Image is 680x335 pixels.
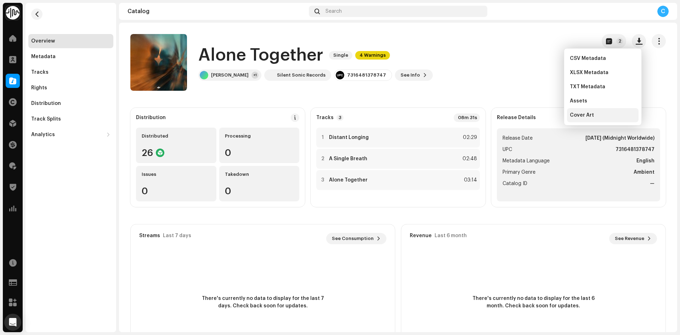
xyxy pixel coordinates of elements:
strong: [DATE] (Midnight Worldwide) [585,134,654,143]
div: Distributed [142,133,211,139]
button: See Consumption [326,233,386,244]
span: XLSX Metadata [570,70,608,76]
strong: Alone Together [329,177,368,183]
div: Distribution [31,101,61,106]
img: 0f74c21f-6d1c-4dbc-9196-dbddad53419e [6,6,20,20]
div: 02:29 [461,133,477,142]
div: Last 7 days [163,233,191,239]
div: 7316481378747 [347,72,386,78]
div: Track Splits [31,116,61,122]
span: Cover Art [570,112,594,118]
span: There's currently no data to display for the last 7 days. Check back soon for updates. [199,295,327,310]
div: Processing [225,133,294,139]
div: Last 6 month [435,233,467,239]
strong: Release Details [497,115,536,121]
strong: Ambient [634,168,654,177]
div: Issues [142,172,211,177]
span: Search [325,9,342,14]
div: C [657,6,669,17]
strong: 7316481378747 [616,145,654,154]
div: Overview [31,38,55,44]
span: TXT Metadata [570,84,605,90]
span: See Info [401,68,420,82]
re-m-nav-item: Metadata [28,50,113,64]
div: Analytics [31,132,55,138]
div: [PERSON_NAME] [211,72,249,78]
span: There's currently no data to display for the last 6 month. Check back soon for updates. [470,295,597,310]
span: Metadata Language [503,157,550,165]
strong: A Single Breath [329,156,367,162]
div: Revenue [410,233,432,239]
div: +1 [251,72,259,79]
img: c473d142-e49e-43d6-b6a9-252f098b92bb [266,71,274,79]
span: Release Date [503,134,533,143]
div: Silent Sonic Records [277,72,325,78]
button: See Info [395,69,433,81]
p-badge: 3 [336,115,344,121]
div: Open Intercom Messenger [4,314,21,331]
span: See Consumption [332,231,374,246]
div: Streams [139,233,160,239]
div: 02:48 [461,155,477,163]
div: Takedown [225,172,294,177]
span: Single [329,51,352,60]
div: Metadata [31,54,56,60]
strong: English [636,157,654,165]
div: Distribution [136,115,166,121]
div: 03:14 [461,176,477,184]
span: Primary Genre [503,168,535,177]
re-m-nav-item: Rights [28,81,113,95]
span: Catalog ID [503,179,527,188]
h1: Alone Together [198,44,323,67]
span: 4 Warnings [355,51,390,60]
div: Rights [31,85,47,91]
re-m-nav-dropdown: Analytics [28,128,113,142]
div: 08m 31s [454,113,480,122]
div: Tracks [31,69,49,75]
span: Assets [570,98,587,104]
button: 2 [602,34,626,48]
div: Catalog [127,9,306,14]
span: UPC [503,145,512,154]
re-m-nav-item: Distribution [28,96,113,111]
re-m-nav-item: Overview [28,34,113,48]
button: See Revenue [609,233,657,244]
span: CSV Metadata [570,56,606,61]
strong: — [650,179,654,188]
p-badge: 2 [616,38,623,45]
re-m-nav-item: Tracks [28,65,113,79]
re-m-nav-item: Track Splits [28,112,113,126]
span: See Revenue [615,231,644,246]
strong: Distant Longing [329,135,369,140]
strong: Tracks [316,115,334,121]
